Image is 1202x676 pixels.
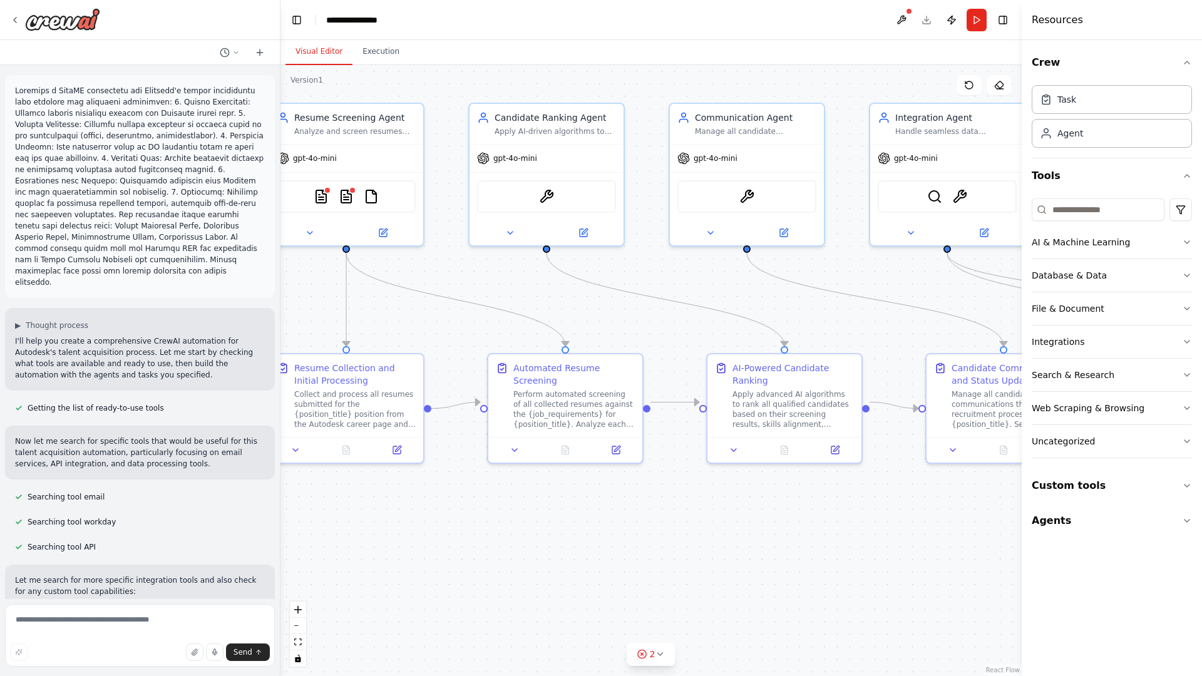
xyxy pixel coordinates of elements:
[285,39,352,65] button: Visual Editor
[994,11,1012,29] button: Hide right sidebar
[952,362,1073,387] div: Candidate Communication and Status Updates
[1032,292,1192,325] button: File & Document
[813,443,856,458] button: Open in side panel
[206,643,223,661] button: Click to speak your automation idea
[1032,226,1192,259] button: AI & Machine Learning
[487,353,644,464] div: Automated Resume ScreeningPerform automated screening of all collected resumes against the {job_r...
[15,335,265,381] p: I'll help you create a comprehensive CrewAI automation for Autodesk's talent acquisition process....
[1057,93,1076,106] div: Task
[1057,127,1083,140] div: Agent
[1032,325,1192,358] button: Integrations
[669,103,825,247] div: Communication AgentManage all candidate communications for {position_title} applications, includi...
[741,253,1010,346] g: Edge from 82f37383-d89d-485f-9b03-d1ab10eb5f94 to 99c5ebe4-6229-466b-a9a7-22360b88a3cd
[28,403,164,413] span: Getting the list of ready-to-use tools
[290,602,306,618] button: zoom in
[758,443,811,458] button: No output available
[26,320,88,330] span: Thought process
[540,253,791,346] g: Edge from 924ceafe-6580-4575-803a-94feeef6ff5b to 33392f65-56a2-4c6d-9aa8-8a011a899488
[732,362,854,387] div: AI-Powered Candidate Ranking
[290,75,323,85] div: Version 1
[226,643,270,661] button: Send
[739,189,754,204] img: SerperScrapeWebsiteTool
[1032,269,1107,282] div: Database & Data
[28,517,116,527] span: Searching tool workday
[320,443,373,458] button: No output available
[695,126,816,136] div: Manage all candidate communications for {position_title} applications, including automated status...
[15,320,21,330] span: ▶
[290,650,306,667] button: toggle interactivity
[1032,335,1084,348] div: Integrations
[748,225,819,240] button: Open in side panel
[952,189,967,204] img: SerperScrapeWebsiteTool
[215,45,245,60] button: Switch to previous chat
[650,648,655,660] span: 2
[347,225,418,240] button: Open in side panel
[294,389,416,429] div: Collect and process all resumes submitted for the {position_title} position from the Autodesk car...
[340,253,352,346] g: Edge from 73334dc6-65a1-4fc4-b5b9-83fa0adf7b1c to fd7dd95b-22ac-4881-ab6b-16f165bcbdeb
[1032,259,1192,292] button: Database & Data
[293,153,337,163] span: gpt-4o-mini
[1032,402,1144,414] div: Web Scraping & Browsing
[431,396,480,415] g: Edge from fd7dd95b-22ac-4881-ab6b-16f165bcbdeb to 349ab945-0b5f-49f9-a378-0ad38346320a
[895,111,1017,124] div: Integration Agent
[548,225,619,240] button: Open in side panel
[539,443,592,458] button: No output available
[250,45,270,60] button: Start a new chat
[1032,193,1192,468] div: Tools
[288,11,306,29] button: Hide left sidebar
[1032,369,1114,381] div: Search & Research
[594,443,637,458] button: Open in side panel
[948,225,1019,240] button: Open in side panel
[895,126,1017,136] div: Handle seamless data synchronization between the talent acquisition automation and Workday HRIS s...
[732,389,854,429] div: Apply advanced AI algorithms to rank all qualified candidates based on their screening results, s...
[268,353,424,464] div: Resume Collection and Initial ProcessingCollect and process all resumes submitted for the {positi...
[627,643,675,666] button: 2
[694,153,737,163] span: gpt-4o-mini
[1032,359,1192,391] button: Search & Research
[1032,45,1192,80] button: Crew
[186,643,203,661] button: Upload files
[986,667,1020,673] a: React Flow attribution
[15,85,265,288] p: Loremips d SitaME consectetu adi Elitsedd'e tempor incididuntu labo etdolore mag aliquaeni admini...
[28,542,96,552] span: Searching tool API
[706,353,863,464] div: AI-Powered Candidate RankingApply advanced AI algorithms to rank all qualified candidates based o...
[927,189,942,204] img: SerperDevTool
[340,253,572,346] g: Edge from 73334dc6-65a1-4fc4-b5b9-83fa0adf7b1c to 349ab945-0b5f-49f9-a378-0ad38346320a
[15,575,265,597] p: Let me search for more specific integration tools and also check for any custom tool capabilities:
[1032,435,1095,448] div: Uncategorized
[15,320,88,330] button: ▶Thought process
[15,436,265,469] p: Now let me search for specific tools that would be useful for this talent acquisition automation,...
[952,389,1073,429] div: Manage all candidate communications throughout the recruitment process for {position_title}. Send...
[650,396,699,409] g: Edge from 349ab945-0b5f-49f9-a378-0ad38346320a to 33392f65-56a2-4c6d-9aa8-8a011a899488
[1032,80,1192,158] div: Crew
[314,189,329,204] img: PDFSearchTool
[870,396,918,415] g: Edge from 33392f65-56a2-4c6d-9aa8-8a011a899488 to 99c5ebe4-6229-466b-a9a7-22360b88a3cd
[925,353,1082,464] div: Candidate Communication and Status UpdatesManage all candidate communications throughout the recr...
[894,153,938,163] span: gpt-4o-mini
[25,8,100,31] img: Logo
[1032,468,1192,503] button: Custom tools
[1032,425,1192,458] button: Uncategorized
[326,14,384,26] nav: breadcrumb
[869,103,1025,247] div: Integration AgentHandle seamless data synchronization between the talent acquisition automation a...
[513,362,635,387] div: Automated Resume Screening
[1032,158,1192,193] button: Tools
[294,362,416,387] div: Resume Collection and Initial Processing
[339,189,354,204] img: DOCXSearchTool
[539,189,554,204] img: Notion MCP Server
[364,189,379,204] img: FileReadTool
[234,647,252,657] span: Send
[1032,302,1104,315] div: File & Document
[352,39,409,65] button: Execution
[513,389,635,429] div: Perform automated screening of all collected resumes against the {job_requirements} for {position...
[290,618,306,634] button: zoom out
[290,634,306,650] button: fit view
[495,111,616,124] div: Candidate Ranking Agent
[268,103,424,247] div: Resume Screening AgentAnalyze and screen resumes submitted for {position_title} at Autodesk, extr...
[1032,236,1130,248] div: AI & Machine Learning
[375,443,418,458] button: Open in side panel
[294,126,416,136] div: Analyze and screen resumes submitted for {position_title} at Autodesk, extracting key qualificati...
[1032,503,1192,538] button: Agents
[495,126,616,136] div: Apply AI-driven algorithms to rank candidates for {position_title} based on their resume screenin...
[10,643,28,661] button: Improve this prompt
